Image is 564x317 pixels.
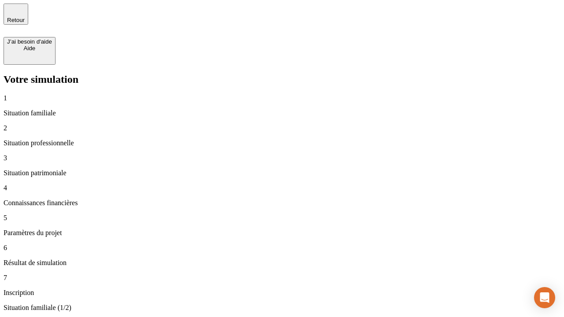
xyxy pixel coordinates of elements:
[4,214,560,222] p: 5
[4,229,560,237] p: Paramètres du projet
[534,287,555,308] div: Open Intercom Messenger
[4,94,560,102] p: 1
[4,124,560,132] p: 2
[4,244,560,252] p: 6
[7,45,52,52] div: Aide
[4,169,560,177] p: Situation patrimoniale
[4,304,560,312] p: Situation familiale (1/2)
[4,259,560,267] p: Résultat de simulation
[7,38,52,45] div: J’ai besoin d'aide
[4,109,560,117] p: Situation familiale
[4,184,560,192] p: 4
[4,274,560,282] p: 7
[4,37,56,65] button: J’ai besoin d'aideAide
[4,4,28,25] button: Retour
[7,17,25,23] span: Retour
[4,74,560,85] h2: Votre simulation
[4,289,560,297] p: Inscription
[4,154,560,162] p: 3
[4,199,560,207] p: Connaissances financières
[4,139,560,147] p: Situation professionnelle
